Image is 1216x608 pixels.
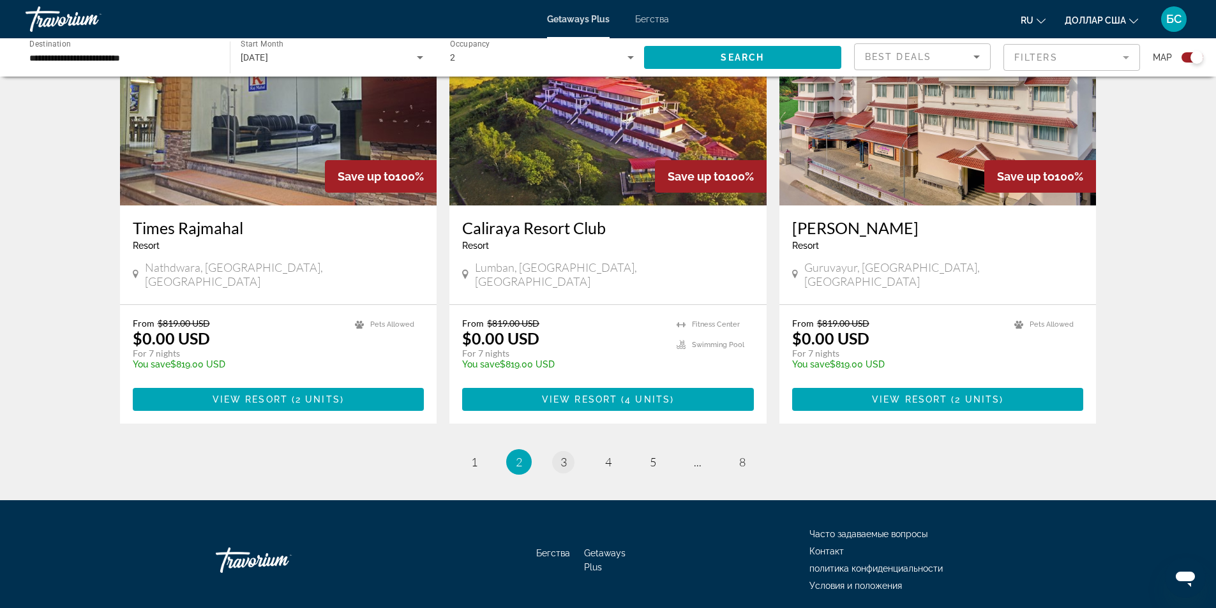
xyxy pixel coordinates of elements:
[133,388,424,411] button: View Resort(2 units)
[1165,557,1206,598] iframe: Кнопка запуска окна обмена сообщениями
[792,348,1002,359] p: For 7 nights
[739,455,746,469] span: 8
[487,318,539,329] span: $819.00 USD
[792,359,830,369] span: You save
[1157,6,1190,33] button: Меню пользователя
[462,218,754,237] a: Caliraya Resort Club
[133,241,160,251] span: Resort
[865,52,931,62] span: Best Deals
[1030,320,1074,329] span: Pets Allowed
[120,1,437,205] img: DK33E01L.jpg
[1166,12,1182,26] font: БС
[865,49,980,64] mat-select: Sort by
[1021,15,1033,26] font: ru
[617,394,674,404] span: ( )
[213,394,288,404] span: View Resort
[694,455,702,469] span: ...
[29,39,71,48] span: Destination
[1153,48,1172,66] span: Map
[817,318,869,329] span: $819.00 USD
[133,329,210,348] p: $0.00 USD
[692,320,740,329] span: Fitness Center
[475,260,754,288] span: Lumban, [GEOGRAPHIC_DATA], [GEOGRAPHIC_DATA]
[650,455,656,469] span: 5
[462,359,500,369] span: You save
[145,260,424,288] span: Nathdwara, [GEOGRAPHIC_DATA], [GEOGRAPHIC_DATA]
[462,388,754,411] button: View Resort(4 units)
[325,160,437,193] div: 100%
[635,14,669,24] a: Бегства
[804,260,1083,288] span: Guruvayur, [GEOGRAPHIC_DATA], [GEOGRAPHIC_DATA]
[1021,11,1046,29] button: Изменить язык
[288,394,344,404] span: ( )
[133,318,154,329] span: From
[216,541,343,579] a: Травориум
[370,320,414,329] span: Pets Allowed
[547,14,610,24] a: Getaways Plus
[792,318,814,329] span: From
[516,455,522,469] span: 2
[668,170,725,183] span: Save up to
[721,52,764,63] span: Search
[133,218,424,237] a: Times Rajmahal
[1003,43,1140,71] button: Filter
[809,581,902,591] a: Условия и положения
[536,548,570,558] a: Бегства
[692,341,744,349] span: Swimming Pool
[560,455,567,469] span: 3
[133,348,343,359] p: For 7 nights
[450,52,455,63] span: 2
[792,359,1002,369] p: $819.00 USD
[655,160,767,193] div: 100%
[1065,15,1126,26] font: доллар США
[1065,11,1138,29] button: Изменить валюту
[872,394,947,404] span: View Resort
[462,241,489,251] span: Resort
[625,394,670,404] span: 4 units
[792,329,869,348] p: $0.00 USD
[809,529,927,539] a: Часто задаваемые вопросы
[644,46,842,69] button: Search
[450,40,490,48] span: Occupancy
[809,563,943,574] a: политика конфиденциальности
[984,160,1096,193] div: 100%
[449,1,767,205] img: DB21E01X.jpg
[296,394,340,404] span: 2 units
[241,52,269,63] span: [DATE]
[584,548,626,572] font: Getaways Plus
[792,218,1084,237] a: [PERSON_NAME]
[955,394,1000,404] span: 2 units
[792,388,1084,411] button: View Resort(2 units)
[462,348,664,359] p: For 7 nights
[997,170,1055,183] span: Save up to
[338,170,395,183] span: Save up to
[462,318,484,329] span: From
[947,394,1003,404] span: ( )
[779,1,1097,205] img: DO65E01X.jpg
[809,546,844,556] a: Контакт
[241,40,283,48] span: Start Month
[120,449,1097,475] nav: Pagination
[133,359,343,369] p: $819.00 USD
[26,3,153,36] a: Травориум
[462,359,664,369] p: $819.00 USD
[605,455,612,469] span: 4
[542,394,617,404] span: View Resort
[133,359,170,369] span: You save
[158,318,210,329] span: $819.00 USD
[792,241,819,251] span: Resort
[462,329,539,348] p: $0.00 USD
[471,455,477,469] span: 1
